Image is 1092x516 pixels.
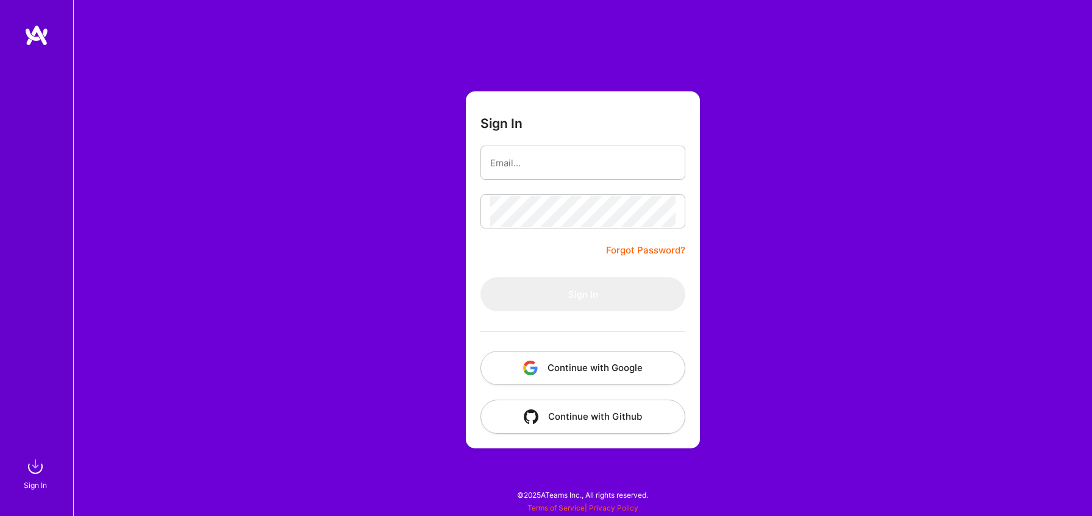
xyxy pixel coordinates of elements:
[480,351,685,385] button: Continue with Google
[524,409,538,424] img: icon
[589,503,638,512] a: Privacy Policy
[480,277,685,311] button: Sign In
[26,454,48,492] a: sign inSign In
[73,479,1092,510] div: © 2025 ATeams Inc., All rights reserved.
[24,24,49,46] img: logo
[23,454,48,479] img: sign in
[490,147,676,178] input: Email...
[480,400,685,434] button: Continue with Github
[527,503,638,512] span: |
[606,243,685,258] a: Forgot Password?
[523,361,538,375] img: icon
[527,503,585,512] a: Terms of Service
[24,479,47,492] div: Sign In
[480,116,523,131] h3: Sign In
